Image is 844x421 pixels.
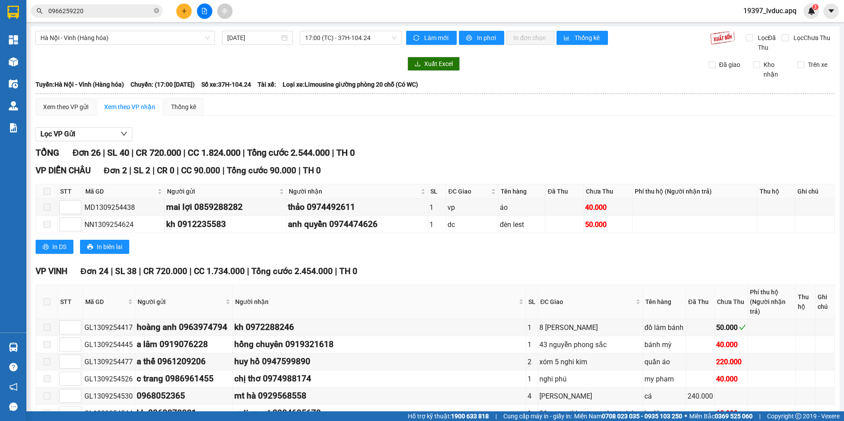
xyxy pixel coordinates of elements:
span: close-circle [154,7,159,15]
div: GL1309254530 [84,391,134,402]
span: Hỗ trợ kỹ thuật: [408,411,489,421]
span: Xuất Excel [424,59,453,69]
div: my pham [644,373,684,384]
span: VP VINH [36,266,67,276]
span: CR 720.000 [136,147,181,158]
div: quần áo [644,356,684,367]
div: 220.000 [716,356,746,367]
span: file-add [201,8,207,14]
span: | [129,165,131,176]
button: In đơn chọn [506,31,554,45]
button: printerIn biên lai [80,240,129,254]
span: Số xe: 37H-104.24 [201,80,251,89]
input: 13/09/2025 [227,33,280,43]
span: TH 0 [336,147,355,158]
span: 19397_lvduc.apq [736,5,804,16]
span: Miền Bắc [689,411,753,421]
div: bánh mỳ [644,339,684,350]
div: 1 [527,408,536,419]
span: Mã GD [85,187,156,196]
span: Người nhận [235,297,517,307]
img: warehouse-icon [9,343,18,352]
div: NN1309254624 [84,219,163,230]
b: Tuyến: Hà Nội - Vinh (Hàng hóa) [36,81,124,88]
button: downloadXuất Excel [407,57,460,71]
span: | [177,165,179,176]
button: bar-chartThống kê [557,31,608,45]
div: kh 0969878881 [137,406,231,420]
div: GL1309254526 [84,373,134,384]
div: a lâm 0919076228 [137,338,231,351]
span: CC 90.000 [181,165,220,176]
span: TỔNG [36,147,59,158]
div: a thế 0961209206 [137,355,231,368]
span: CC 1.734.000 [194,266,245,276]
span: Người gửi [138,297,224,307]
span: | [189,266,192,276]
th: Ghi chú [795,184,835,199]
span: Đơn 24 [80,266,109,276]
span: VP DIỄN CHÂU [36,165,91,176]
span: | [332,147,334,158]
span: In biên lai [97,242,122,252]
span: Tổng cước 2.454.000 [251,266,333,276]
span: ĐC Giao [540,297,634,307]
span: Người nhận [289,187,419,196]
div: kh 0912235583 [166,218,284,231]
span: TH 0 [339,266,357,276]
span: 3 [814,4,817,10]
button: syncLàm mới [406,31,457,45]
div: 40.000 [585,202,631,213]
span: SL 40 [107,147,129,158]
th: Tên hàng [498,184,546,199]
span: message [9,403,18,411]
th: Tên hàng [643,285,686,319]
div: vp [447,202,497,213]
div: 40.000 [716,339,746,350]
span: Cung cấp máy in - giấy in: [503,411,572,421]
span: copyright [795,413,801,419]
div: [PERSON_NAME] [539,391,641,402]
div: 50.000 [716,322,746,333]
span: bar-chart [564,35,571,42]
div: 8 [PERSON_NAME] [539,322,641,333]
img: warehouse-icon [9,79,18,88]
div: mt hà 0929568558 [234,389,524,403]
span: close-circle [154,8,159,13]
input: Tìm tên, số ĐT hoặc mã đơn [48,6,152,16]
div: thảo 0974492611 [288,201,426,214]
sup: 3 [812,4,819,10]
td: MD1309254438 [83,199,165,216]
button: caret-down [823,4,839,19]
td: GL1309254526 [83,370,135,388]
span: printer [43,244,49,251]
th: SL [428,184,446,199]
div: huy hồ 0947599890 [234,355,524,368]
span: Lọc Chưa Thu [790,33,832,43]
span: SL 38 [115,266,137,276]
div: 2 [527,356,536,367]
span: Miền Nam [574,411,682,421]
div: GL1309254445 [84,339,134,350]
td: NN1309254624 [83,216,165,233]
div: 1 [527,322,536,333]
th: Đã Thu [686,285,715,319]
span: | [131,147,134,158]
span: Tổng cước 2.544.000 [247,147,330,158]
span: ⚪️ [684,414,687,418]
span: Người gửi [167,187,277,196]
span: | [298,165,301,176]
strong: 0369 525 060 [715,413,753,420]
div: đèn lest [500,219,544,230]
span: plus [181,8,187,14]
strong: 1900 633 818 [451,413,489,420]
span: | [111,266,113,276]
button: plus [176,4,192,19]
span: Thống kê [575,33,601,43]
div: cá [644,391,684,402]
th: Thu hộ [757,184,795,199]
th: SL [526,285,538,319]
div: cuti sport 0984695678 [234,406,524,420]
img: warehouse-icon [9,57,18,66]
span: Kho nhận [760,60,791,79]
